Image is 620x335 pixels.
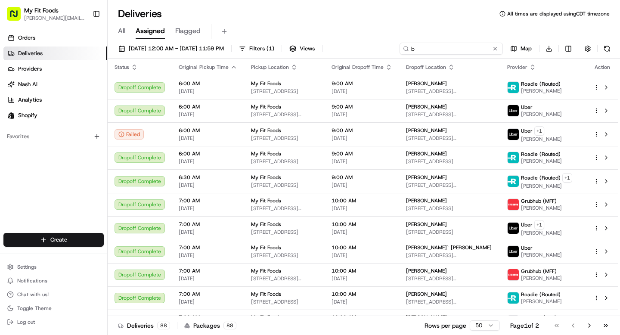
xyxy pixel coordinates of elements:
span: Orders [18,34,35,42]
span: My Fit Foods [251,174,281,181]
span: [DATE] [179,205,237,212]
button: Views [285,43,319,55]
span: [PERSON_NAME] [406,80,447,87]
span: 10:00 AM [332,291,392,298]
div: 📗 [9,126,15,133]
span: 7:00 AM [179,267,237,274]
div: We're available if you need us! [29,91,109,98]
span: Uber [521,127,533,134]
img: 1736555255976-a54dd68f-1ca7-489b-9aae-adbdc363a1c4 [9,82,24,98]
span: Deliveries [18,50,43,57]
img: roadie-logo-v2.jpg [508,176,519,187]
img: Nash [9,9,26,26]
span: [PERSON_NAME] [406,314,447,321]
img: roadie-logo-v2.jpg [508,292,519,304]
input: Clear [22,56,142,65]
span: 9:00 AM [332,127,392,134]
span: [DATE] [179,182,237,189]
span: ( 1 ) [267,45,274,53]
span: [STREET_ADDRESS] [251,252,318,259]
span: My Fit Foods [251,127,281,134]
span: [STREET_ADDRESS] [251,135,318,142]
span: 10:00 AM [332,314,392,321]
input: Type to search [400,43,503,55]
span: Roadie (Routed) [521,174,561,181]
span: [STREET_ADDRESS][PERSON_NAME] [406,298,493,305]
a: Providers [3,62,107,76]
span: 7:00 AM [179,314,237,321]
span: [DATE] [332,205,392,212]
span: [DATE] [332,182,392,189]
button: Settings [3,261,104,273]
div: Failed [115,129,144,140]
span: Filters [249,45,274,53]
button: Map [506,43,536,55]
span: [PERSON_NAME] [406,197,447,204]
span: 6:30 AM [179,174,237,181]
span: My Fit Foods [251,244,281,251]
span: 7:00 AM [179,197,237,204]
button: [PERSON_NAME][EMAIL_ADDRESS][DOMAIN_NAME] [24,15,86,22]
span: My Fit Foods [251,103,281,110]
span: 9:00 AM [332,103,392,110]
span: Dropoff Location [406,64,446,71]
span: [PERSON_NAME] [521,230,562,236]
span: My Fit Foods [251,80,281,87]
span: [DATE] [179,111,237,118]
button: My Fit Foods [24,6,59,15]
a: Deliveries [3,47,107,60]
span: [DATE] [332,298,392,305]
div: Packages [184,321,236,330]
span: [PERSON_NAME] [406,150,447,157]
span: [PERSON_NAME] [406,103,447,110]
span: [DATE] [179,229,237,236]
span: [STREET_ADDRESS][PERSON_NAME] [251,275,318,282]
span: 9:00 AM [332,174,392,181]
span: Pickup Location [251,64,289,71]
span: [PERSON_NAME] [406,291,447,298]
span: Roadie (Routed) [521,151,561,158]
div: Action [593,64,611,71]
span: [PERSON_NAME] [521,111,562,118]
span: Create [50,236,67,244]
span: [DATE] [179,135,237,142]
a: 📗Knowledge Base [5,121,69,137]
span: 10:00 AM [332,267,392,274]
div: Deliveries [118,321,170,330]
span: 6:00 AM [179,103,237,110]
span: My Fit Foods [251,267,281,274]
span: 9:00 AM [332,80,392,87]
span: 10:00 AM [332,197,392,204]
div: 88 [223,322,236,329]
span: [STREET_ADDRESS] [251,88,318,95]
span: Toggle Theme [17,305,52,312]
img: uber-new-logo.jpeg [508,105,519,116]
img: 5e692f75ce7d37001a5d71f1 [508,199,519,210]
span: Analytics [18,96,42,104]
span: All [118,26,125,36]
button: Refresh [601,43,613,55]
button: Log out [3,316,104,328]
span: [STREET_ADDRESS] [406,229,493,236]
span: Chat with us! [17,291,49,298]
img: 5e692f75ce7d37001a5d71f1 [508,269,519,280]
span: Notifications [17,277,47,284]
span: [DATE] [332,158,392,165]
span: Providers [18,65,42,73]
img: Shopify logo [8,112,15,119]
span: Status [115,64,129,71]
span: My Fit Foods [251,291,281,298]
span: [PERSON_NAME] [521,136,562,143]
span: API Documentation [81,125,138,133]
span: 7:00 AM [179,291,237,298]
span: [PERSON_NAME] [406,127,447,134]
span: My Fit Foods [251,314,281,321]
span: My Fit Foods [251,197,281,204]
span: [STREET_ADDRESS] [406,158,493,165]
span: 10:00 AM [332,244,392,251]
span: [DATE] 12:00 AM - [DATE] 11:59 PM [129,45,224,53]
span: Map [521,45,532,53]
a: Shopify [3,109,107,122]
span: [DATE] [179,252,237,259]
a: Nash AI [3,78,107,91]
